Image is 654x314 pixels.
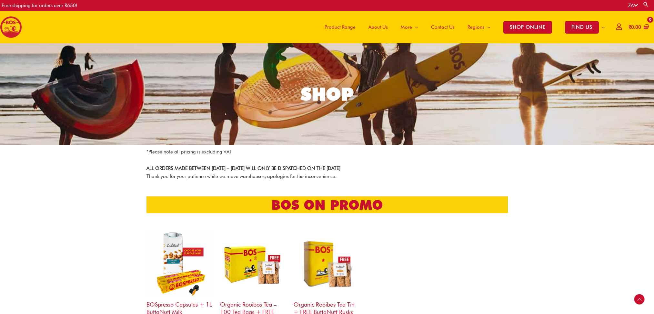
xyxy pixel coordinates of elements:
[220,230,287,298] img: organic rooibos tea 100 tea bags
[628,3,638,8] a: ZA
[643,1,649,7] a: Search button
[146,148,508,156] p: *Please note all pricing is excluding VAT
[362,11,394,43] a: About Us
[146,196,508,213] h2: bos on promo
[629,24,631,30] span: R
[431,17,455,37] span: Contact Us
[497,11,558,43] a: SHOP ONLINE
[629,24,641,30] bdi: 0.00
[313,11,611,43] nav: Site Navigation
[301,85,354,103] div: SHOP
[461,11,497,43] a: Regions
[425,11,461,43] a: Contact Us
[146,164,508,181] p: Thank you for your patience while we move warehouses, apologies for the inconvenience.
[294,230,361,298] img: organic rooibos tea tin
[468,17,484,37] span: Regions
[627,20,649,35] a: View Shopping Cart, empty
[146,230,214,298] img: bospresso capsules + 1l buttanutt milk
[325,17,356,37] span: Product Range
[146,165,340,171] strong: ALL ORDERS MADE BETWEEN [DATE] – [DATE] WILL ONLY BE DISPATCHED ON THE [DATE]
[401,17,412,37] span: More
[565,21,599,34] span: FIND US
[368,17,388,37] span: About Us
[318,11,362,43] a: Product Range
[394,11,425,43] a: More
[503,21,552,34] span: SHOP ONLINE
